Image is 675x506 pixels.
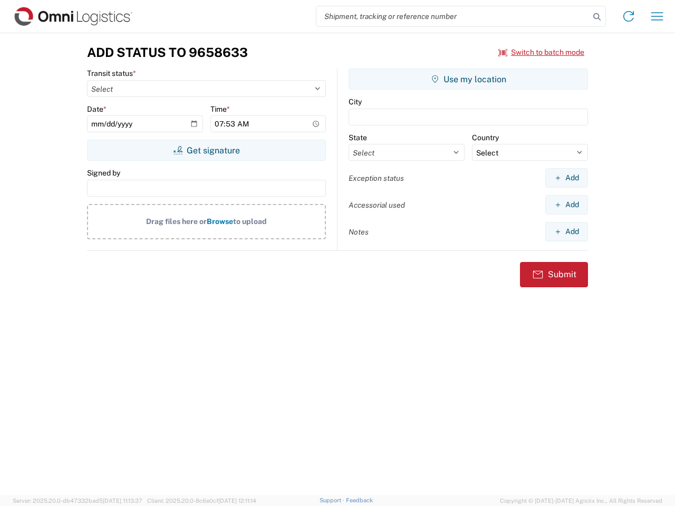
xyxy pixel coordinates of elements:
[349,227,369,237] label: Notes
[349,200,405,210] label: Accessorial used
[498,44,584,61] button: Switch to batch mode
[545,222,588,241] button: Add
[147,498,256,504] span: Client: 2025.20.0-8c6e0cf
[320,497,346,503] a: Support
[545,195,588,215] button: Add
[545,168,588,188] button: Add
[349,133,367,142] label: State
[218,498,256,504] span: [DATE] 12:11:14
[146,217,207,226] span: Drag files here or
[87,69,136,78] label: Transit status
[472,133,499,142] label: Country
[349,97,362,106] label: City
[346,497,373,503] a: Feedback
[349,69,588,90] button: Use my location
[207,217,233,226] span: Browse
[103,498,142,504] span: [DATE] 11:13:37
[87,45,248,60] h3: Add Status to 9658633
[233,217,267,226] span: to upload
[316,6,590,26] input: Shipment, tracking or reference number
[500,496,662,505] span: Copyright © [DATE]-[DATE] Agistix Inc., All Rights Reserved
[520,262,588,287] button: Submit
[87,168,120,178] label: Signed by
[87,140,326,161] button: Get signature
[210,104,230,114] label: Time
[13,498,142,504] span: Server: 2025.20.0-db47332bad5
[349,173,404,183] label: Exception status
[87,104,107,114] label: Date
